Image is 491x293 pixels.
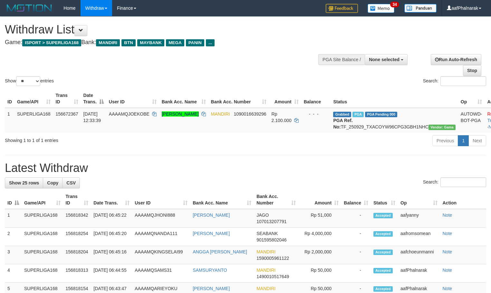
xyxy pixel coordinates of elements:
span: Accepted [373,250,393,255]
td: [DATE] 06:44:55 [91,264,132,283]
span: MANDIRI [96,39,120,46]
td: - [341,264,371,283]
td: 156818342 [63,209,91,228]
td: SUPERLIGA168 [22,209,63,228]
span: PANIN [186,39,204,46]
a: [PERSON_NAME] [162,111,199,117]
td: Rp 2,000,000 [298,246,341,264]
select: Showentries [16,76,40,86]
a: [PERSON_NAME] [193,231,230,236]
span: Accepted [373,231,393,237]
span: MANDIRI [256,286,275,291]
a: ANGGA [PERSON_NAME] [193,249,247,254]
a: Run Auto-Refresh [431,54,481,65]
a: 1 [458,135,469,146]
td: aafPhalnarak [398,264,440,283]
td: [DATE] 06:45:16 [91,246,132,264]
th: Bank Acc. Number: activate to sort column ascending [254,191,298,209]
h1: Latest Withdraw [5,162,486,175]
th: Bank Acc. Name: activate to sort column ascending [159,90,208,108]
th: Amount: activate to sort column ascending [269,90,301,108]
h1: Withdraw List [5,23,321,36]
td: aafyanny [398,209,440,228]
label: Show entries [5,76,54,86]
td: AAAAMQKINGSELAI99 [132,246,190,264]
td: - [341,209,371,228]
img: Feedback.jpg [326,4,358,13]
h4: Game: Bank: [5,39,321,46]
a: Note [443,268,452,273]
td: 156818204 [63,246,91,264]
label: Search: [423,76,486,86]
a: Next [468,135,486,146]
th: Bank Acc. Name: activate to sort column ascending [190,191,254,209]
span: Marked by aafsengchandara [352,112,364,117]
td: SUPERLIGA168 [22,264,63,283]
span: SEABANK [256,231,278,236]
td: Rp 4,000,000 [298,228,341,246]
a: [PERSON_NAME] [193,286,230,291]
td: 156818313 [63,264,91,283]
span: Copy [47,180,58,185]
td: [DATE] 06:45:22 [91,209,132,228]
a: CSV [62,177,80,188]
a: Show 25 rows [5,177,43,188]
span: Vendor URL: https://trx31.1velocity.biz [428,125,456,130]
th: Op: activate to sort column ascending [458,90,485,108]
td: AAAAMQNANDA111 [132,228,190,246]
th: User ID: activate to sort column ascending [132,191,190,209]
img: MOTION_logo.png [5,3,54,13]
th: ID: activate to sort column descending [5,191,22,209]
span: CSV [66,180,76,185]
td: AUTOWD-BOT-PGA [458,108,485,133]
input: Search: [440,177,486,187]
span: Copy 1090016639296 to clipboard [234,111,266,117]
b: PGA Ref. No: [333,118,352,129]
div: Showing 1 to 1 of 1 entries [5,135,200,144]
label: Search: [423,177,486,187]
span: Accepted [373,213,393,218]
a: Previous [432,135,458,146]
td: Rp 50,000 [298,264,341,283]
td: SUPERLIGA168 [22,228,63,246]
th: Op: activate to sort column ascending [398,191,440,209]
td: [DATE] 06:45:20 [91,228,132,246]
th: User ID: activate to sort column ascending [106,90,159,108]
th: Date Trans.: activate to sort column ascending [91,191,132,209]
span: MANDIRI [256,268,275,273]
span: Copy 1490010517649 to clipboard [256,274,289,279]
td: aafchoeunmanni [398,246,440,264]
span: Rp 2.100.000 [272,111,292,123]
th: Status: activate to sort column ascending [371,191,398,209]
span: Grabbed [333,112,351,117]
th: Trans ID: activate to sort column ascending [53,90,81,108]
a: Note [443,213,452,218]
th: Balance: activate to sort column ascending [341,191,371,209]
div: PGA Site Balance / [318,54,365,65]
a: Stop [463,65,481,76]
td: - [341,228,371,246]
span: AAAAMQJOEKOBE [109,111,149,117]
span: Copy 1590005961122 to clipboard [256,256,289,261]
span: JAGO [256,213,269,218]
td: AAAAMQJHONI888 [132,209,190,228]
button: None selected [365,54,408,65]
img: Button%20Memo.svg [368,4,395,13]
span: MAYBANK [137,39,164,46]
td: - [341,246,371,264]
th: Bank Acc. Number: activate to sort column ascending [208,90,269,108]
span: PGA Pending [365,112,397,117]
span: Accepted [373,286,393,292]
th: Balance [301,90,331,108]
th: Action [440,191,486,209]
td: SUPERLIGA168 [14,108,53,133]
span: ISPORT > SUPERLIGA168 [22,39,81,46]
a: Note [443,231,452,236]
th: Status [331,90,458,108]
span: [DATE] 12:33:39 [83,111,101,123]
td: 2 [5,228,22,246]
td: 3 [5,246,22,264]
span: MANDIRI [211,111,230,117]
span: 156672367 [56,111,78,117]
th: Date Trans.: activate to sort column descending [81,90,106,108]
